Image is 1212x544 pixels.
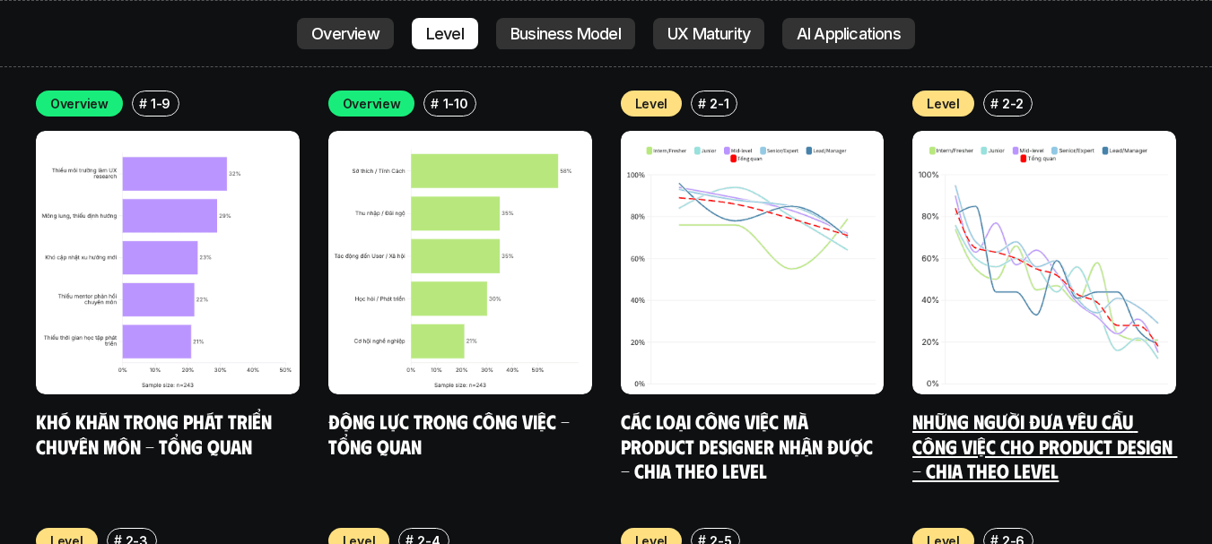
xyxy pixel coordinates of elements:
[797,25,901,43] p: AI Applications
[443,94,468,113] p: 1-10
[431,97,439,110] h6: #
[50,94,109,113] p: Overview
[667,25,750,43] p: UX Maturity
[621,409,877,482] a: Các loại công việc mà Product Designer nhận được - Chia theo Level
[412,18,478,50] a: Level
[698,97,706,110] h6: #
[343,94,401,113] p: Overview
[782,18,915,50] a: AI Applications
[151,94,170,113] p: 1-9
[36,409,276,458] a: Khó khăn trong phát triển chuyên môn - Tổng quan
[426,25,464,43] p: Level
[328,409,574,458] a: Động lực trong công việc - Tổng quan
[139,97,147,110] h6: #
[912,409,1177,482] a: Những người đưa yêu cầu công việc cho Product Design - Chia theo Level
[311,25,379,43] p: Overview
[510,25,621,43] p: Business Model
[635,94,668,113] p: Level
[496,18,635,50] a: Business Model
[1002,94,1024,113] p: 2-2
[710,94,728,113] p: 2-1
[297,18,394,50] a: Overview
[990,97,998,110] h6: #
[927,94,960,113] p: Level
[653,18,764,50] a: UX Maturity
